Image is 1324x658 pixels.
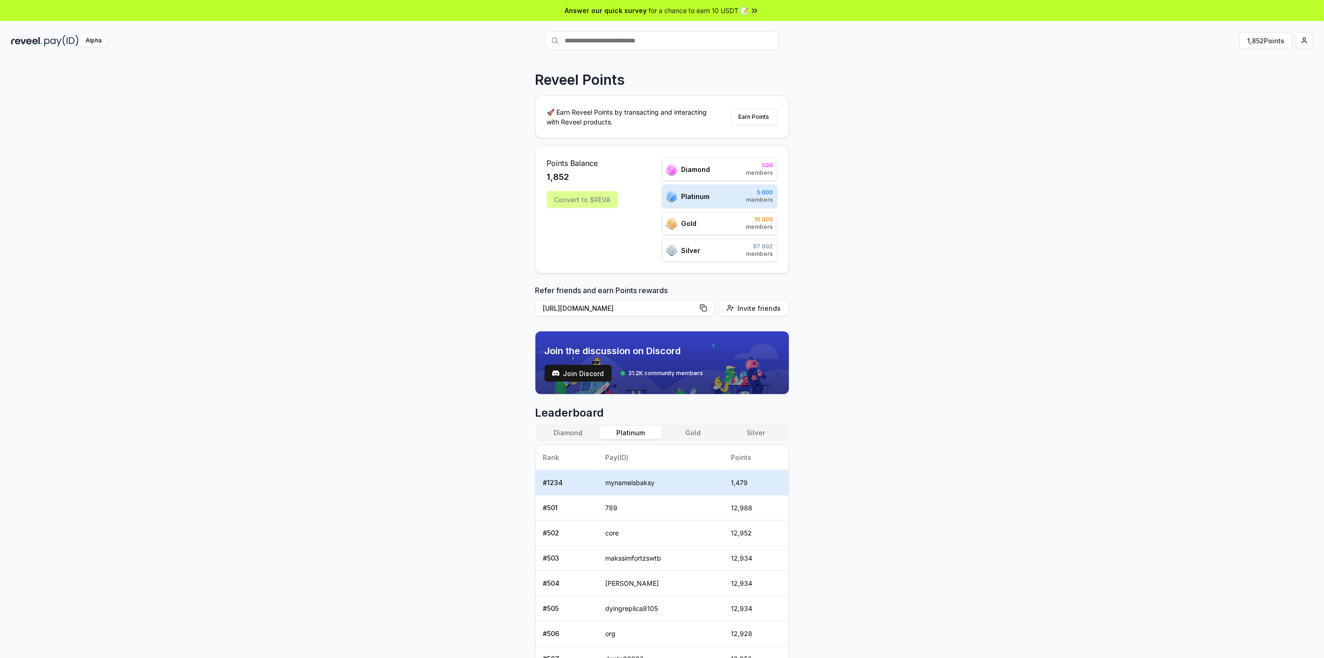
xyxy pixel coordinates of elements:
[746,189,773,196] span: 5 000
[535,300,715,316] button: [URL][DOMAIN_NAME]
[724,445,789,470] th: Points
[536,596,598,621] td: # 505
[724,546,789,571] td: 12,934
[746,223,773,231] span: members
[598,495,724,521] td: 789
[535,71,625,88] p: Reveel Points
[535,331,789,394] img: discord_banner
[628,370,703,377] span: 31.2K community members
[724,426,787,439] button: Silver
[81,35,107,47] div: Alpha
[746,250,773,258] span: members
[724,495,789,521] td: 12,988
[537,426,600,439] button: Diamond
[662,426,724,439] button: Gold
[600,426,662,439] button: Platinum
[598,571,724,596] td: [PERSON_NAME]
[535,405,789,420] span: Leaderboard
[666,218,677,229] img: ranks_icon
[666,244,677,256] img: ranks_icon
[724,470,789,495] td: 1,479
[724,521,789,546] td: 12,952
[565,6,647,15] span: Answer our quick survey
[681,246,700,255] span: Silver
[545,365,612,382] button: Join Discord
[536,546,598,571] td: # 503
[681,219,696,228] span: Gold
[738,303,781,313] span: Invite friends
[547,158,618,169] span: Points Balance
[719,300,789,316] button: Invite friends
[598,521,724,546] td: core
[746,196,773,204] span: members
[724,571,789,596] td: 12,934
[535,285,789,320] div: Refer friends and earn Points rewards
[1239,32,1292,49] button: 1,852Points
[681,164,710,174] span: Diamond
[598,596,724,621] td: dyingreplica8105
[746,216,773,223] span: 10 000
[536,621,598,646] td: # 506
[545,344,703,357] span: Join the discussion on Discord
[547,171,569,184] span: 1,852
[598,445,724,470] th: Pay(ID)
[598,546,724,571] td: makssimfortzswtb
[563,369,604,378] span: Join Discord
[598,470,724,495] td: mynameisbaksy
[731,109,777,125] button: Earn Points
[536,470,598,495] td: # 1234
[536,521,598,546] td: # 502
[724,621,789,646] td: 12,928
[552,370,560,377] img: test
[666,164,677,175] img: ranks_icon
[44,35,79,47] img: pay_id
[536,445,598,470] th: Rank
[681,192,709,201] span: Platinum
[598,621,724,646] td: org
[666,190,677,202] img: ranks_icon
[746,243,773,250] span: 97 902
[536,495,598,521] td: # 501
[545,365,612,382] a: testJoin Discord
[547,107,715,127] p: 🚀 Earn Reveel Points by transacting and interacting with Reveel products.
[648,6,748,15] span: for a chance to earn 10 USDT 📝
[746,169,773,177] span: members
[536,571,598,596] td: # 504
[746,162,773,169] span: 500
[724,596,789,621] td: 12,934
[11,35,42,47] img: reveel_dark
